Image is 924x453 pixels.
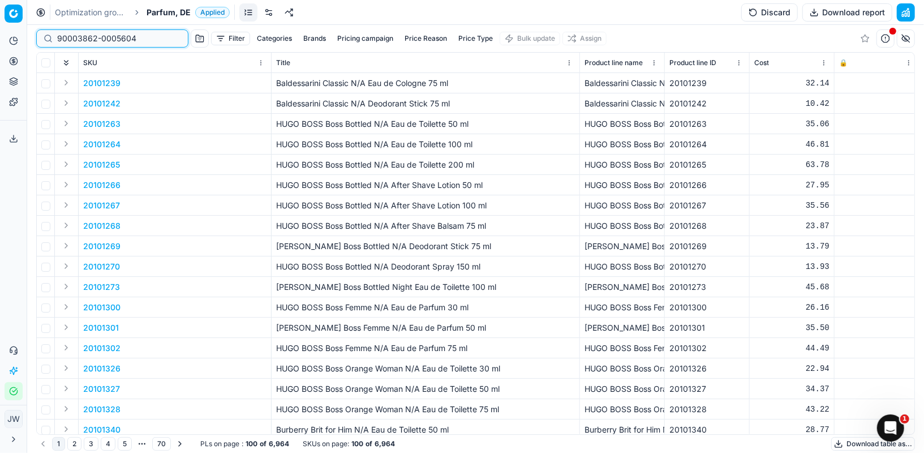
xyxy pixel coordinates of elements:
[585,220,660,232] div: HUGO BOSS Boss Bottled N/A After Shave Balsam 75 ml
[36,437,50,451] button: Go to previous page
[252,32,296,45] button: Categories
[260,439,267,448] strong: of
[669,404,745,415] div: 20101328
[585,118,660,130] div: HUGO BOSS Boss Bottled N/A Eau de Toilette 50 ml
[454,32,497,45] button: Price Type
[83,241,121,252] p: 20101269
[276,180,575,191] p: HUGO BOSS Boss Bottled N/A After Shave Lotion 50 ml
[83,424,121,435] button: 20101340
[276,118,575,130] p: HUGO BOSS Boss Bottled N/A Eau de Toilette 50 ml
[59,382,73,395] button: Expand
[67,437,81,451] button: 2
[83,343,121,354] button: 20101302
[585,78,660,89] div: Baldessarini Classic N/A Eau de Cologne 75 ml
[303,439,349,448] span: SKUs on page :
[269,439,289,448] strong: 6,964
[585,281,660,293] div: [PERSON_NAME] Boss Bottled Night Eau de Toilette 100 ml
[276,383,575,395] p: HUGO BOSS Boss Orange Woman N/A Eau de Toilette 50 ml
[669,424,745,435] div: 20101340
[831,437,915,451] button: Download table as...
[585,343,660,354] div: HUGO BOSS Boss Femme N/A Eau de Parfum 75 ml
[669,220,745,232] div: 20101268
[802,3,892,22] button: Download report
[276,343,575,354] p: HUGO BOSS Boss Femme N/A Eau de Parfum 75 ml
[83,322,119,334] button: 20101301
[754,58,769,67] span: Cost
[754,78,830,89] div: 32.14
[83,404,121,415] button: 20101328
[211,32,250,45] button: Filter
[59,117,73,130] button: Expand
[562,32,607,45] button: Assign
[83,58,97,67] span: SKU
[83,78,121,89] button: 20101239
[118,437,132,451] button: 5
[276,424,575,435] p: Burberry Brit for Him N/A Eau de Toilette 50 ml
[669,139,745,150] div: 20101264
[83,200,120,211] button: 20101267
[754,383,830,395] div: 34.37
[276,139,575,150] p: HUGO BOSS Boss Bottled N/A Eau de Toilette 100 ml
[276,281,575,293] p: [PERSON_NAME] Boss Bottled Night Eau de Toilette 100 ml
[83,139,121,150] button: 20101264
[276,363,575,374] p: HUGO BOSS Boss Orange Woman N/A Eau de Toilette 30 ml
[585,180,660,191] div: HUGO BOSS Boss Bottled N/A After Shave Lotion 50 ml
[669,58,716,67] span: Product line ID
[754,241,830,252] div: 13.79
[83,302,121,313] button: 20101300
[669,200,745,211] div: 20101267
[400,32,452,45] button: Price Reason
[83,159,120,170] button: 20101265
[59,178,73,191] button: Expand
[83,281,120,293] p: 20101273
[585,159,660,170] div: HUGO BOSS Boss Bottled N/A Eau de Toilette 200 ml
[585,200,660,211] div: HUGO BOSS Boss Bottled N/A After Shave Lotion 100 ml
[669,322,745,334] div: 20101301
[36,436,187,452] nav: pagination
[754,220,830,232] div: 23.87
[59,137,73,151] button: Expand
[276,261,575,272] p: HUGO BOSS Boss Bottled N/A Deodorant Spray 150 ml
[669,159,745,170] div: 20101265
[754,363,830,374] div: 22.94
[55,7,127,18] a: Optimization groups
[59,422,73,436] button: Expand
[366,439,372,448] strong: of
[333,32,398,45] button: Pricing campaign
[754,118,830,130] div: 35.06
[59,300,73,314] button: Expand
[59,259,73,273] button: Expand
[585,302,660,313] div: HUGO BOSS Boss Femme N/A Eau de Parfum 30 ml
[83,98,121,109] button: 20101242
[83,220,121,232] button: 20101268
[83,363,121,374] p: 20101326
[754,139,830,150] div: 46.81
[83,180,121,191] p: 20101266
[83,383,120,395] button: 20101327
[754,200,830,211] div: 35.56
[276,159,575,170] p: HUGO BOSS Boss Bottled N/A Eau de Toilette 200 ml
[585,98,660,109] div: Baldessarini Classic N/A Deodorant Stick 75 ml
[276,98,575,109] p: Baldessarini Classic N/A Deodorant Stick 75 ml
[276,58,290,67] span: Title
[200,439,289,448] div: :
[375,439,395,448] strong: 6,964
[83,118,121,130] button: 20101263
[669,261,745,272] div: 20101270
[585,241,660,252] div: [PERSON_NAME] Boss Bottled N/A Deodorant Stick 75 ml
[754,404,830,415] div: 43.22
[669,118,745,130] div: 20101263
[152,437,171,451] button: 70
[585,424,660,435] div: Burberry Brit for Him N/A Eau de Toilette 50 ml
[5,410,23,428] button: JW
[57,33,181,44] input: Search by SKU or title
[839,58,848,67] span: 🔒
[754,180,830,191] div: 27.95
